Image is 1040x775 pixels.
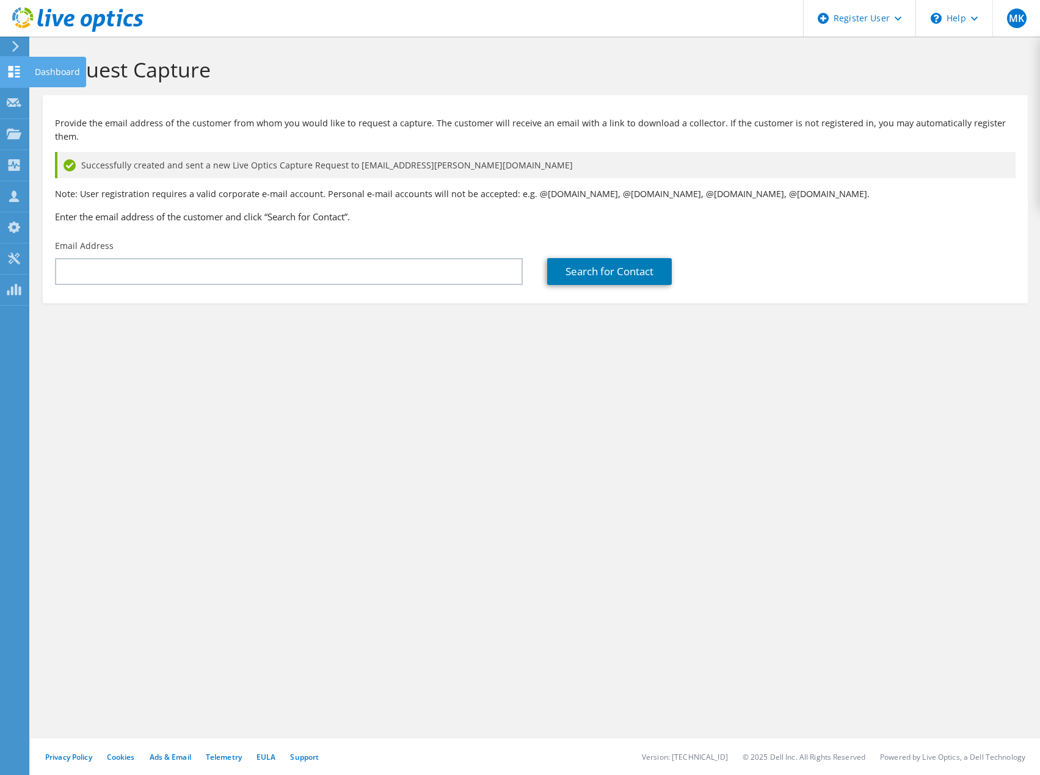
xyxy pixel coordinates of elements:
[150,752,191,762] a: Ads & Email
[743,752,865,762] li: © 2025 Dell Inc. All Rights Reserved
[290,752,319,762] a: Support
[547,258,672,285] a: Search for Contact
[642,752,728,762] li: Version: [TECHNICAL_ID]
[55,240,114,252] label: Email Address
[49,57,1016,82] h1: Request Capture
[45,752,92,762] a: Privacy Policy
[880,752,1025,762] li: Powered by Live Optics, a Dell Technology
[107,752,135,762] a: Cookies
[81,159,573,172] span: Successfully created and sent a new Live Optics Capture Request to [EMAIL_ADDRESS][PERSON_NAME][D...
[29,57,86,87] div: Dashboard
[1007,9,1027,28] span: MK
[931,13,942,24] svg: \n
[55,210,1016,223] h3: Enter the email address of the customer and click “Search for Contact”.
[256,752,275,762] a: EULA
[55,117,1016,143] p: Provide the email address of the customer from whom you would like to request a capture. The cust...
[55,187,1016,201] p: Note: User registration requires a valid corporate e-mail account. Personal e-mail accounts will ...
[206,752,242,762] a: Telemetry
